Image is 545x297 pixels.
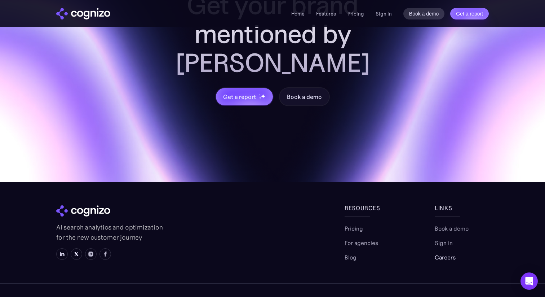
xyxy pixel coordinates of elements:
a: Book a demo [279,87,329,106]
a: Home [291,10,305,17]
a: home [56,8,110,19]
a: For agencies [345,239,378,247]
a: Get a reportstarstarstar [215,87,274,106]
a: Book a demo [435,224,469,233]
img: star [261,94,265,99]
div: Open Intercom Messenger [520,272,538,290]
a: Careers [435,253,456,262]
img: LinkedIn icon [59,251,65,257]
div: links [435,204,489,212]
a: Pricing [345,224,363,233]
img: cognizo logo [56,205,110,217]
p: AI search analytics and optimization for the new customer journey [56,222,164,243]
img: star [259,94,260,95]
a: Blog [345,253,356,262]
img: cognizo logo [56,8,110,19]
div: Book a demo [287,92,322,101]
a: Sign in [435,239,453,247]
a: Features [316,10,336,17]
div: Get a report [223,92,256,101]
a: Get a report [450,8,489,19]
a: Book a demo [403,8,445,19]
img: star [259,97,261,99]
a: Sign in [376,9,392,18]
a: Pricing [347,10,364,17]
img: X icon [74,251,79,257]
div: Resources [345,204,399,212]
